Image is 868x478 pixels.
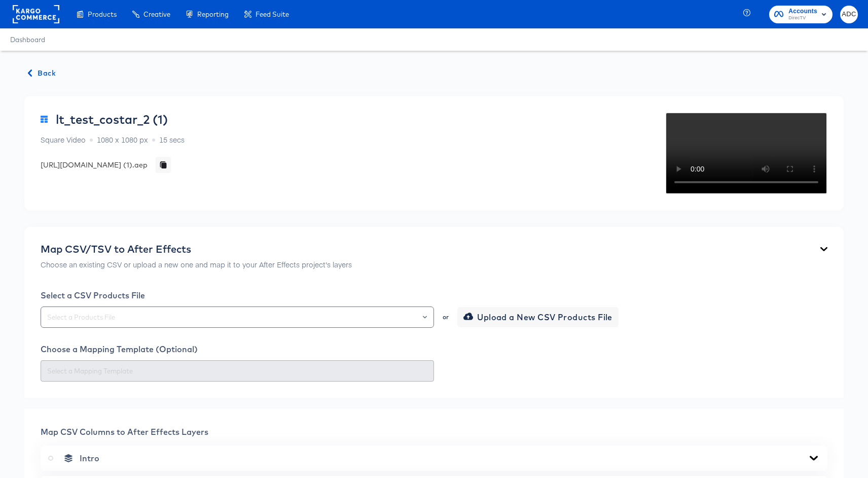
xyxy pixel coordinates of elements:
[41,243,352,255] div: Map CSV/TSV to After Effects
[143,10,170,18] span: Creative
[256,10,289,18] span: Feed Suite
[80,453,99,463] span: Intro
[41,259,352,269] p: Choose an existing CSV or upload a new one and map it to your After Effects project's layers
[97,134,148,145] span: 1080 x 1080 px
[159,134,185,145] span: 15 secs
[442,314,450,320] div: or
[457,307,619,327] button: Upload a New CSV Products File
[665,112,827,194] video: Your browser does not support the video tag.
[10,36,45,44] a: Dashboard
[28,67,56,80] span: Back
[465,310,612,324] span: Upload a New CSV Products File
[41,290,827,300] div: Select a CSV Products File
[788,6,817,17] span: Accounts
[197,10,229,18] span: Reporting
[41,160,148,170] div: [URL][DOMAIN_NAME] (1).aep
[56,112,168,126] div: lt_test_costar_2 (1)
[788,14,817,22] span: DirecTV
[423,310,427,324] button: Open
[24,67,60,80] button: Back
[45,365,429,377] input: Select a Mapping Template
[41,427,208,437] span: Map CSV Columns to After Effects Layers
[840,6,858,23] button: ADC
[41,344,827,354] div: Choose a Mapping Template (Optional)
[88,10,117,18] span: Products
[45,312,429,323] input: Select a Products File
[769,6,833,23] button: AccountsDirecTV
[41,134,86,145] span: Square Video
[844,9,854,20] span: ADC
